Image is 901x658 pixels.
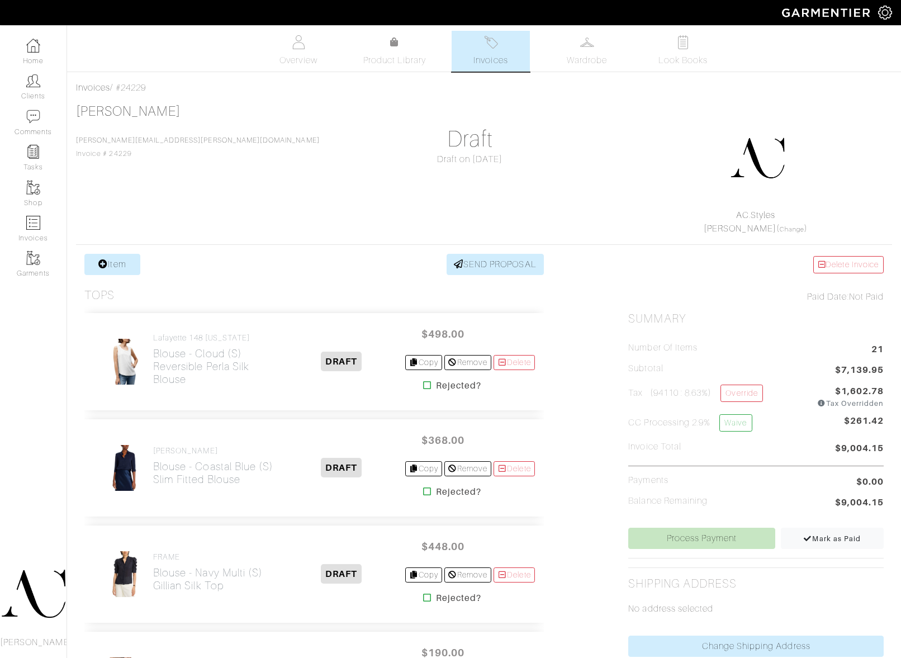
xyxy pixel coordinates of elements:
[153,552,263,562] h4: FRAME
[452,31,530,72] a: Invoices
[153,333,278,386] a: Lafayette 148 [US_STATE] Blouse - Cloud (S)Reversible Perla Silk Blouse
[548,31,626,72] a: Wardrobe
[106,551,144,598] img: 9AHfmhaAUi1nZgoU81tBaxM8
[153,347,278,386] h2: Blouse - Cloud (S) Reversible Perla Silk Blouse
[26,145,40,159] img: reminder-icon-8004d30b9f0a5d33ae49ab947aed9ed385cf756f9e5892f1edd6e32f2345188e.png
[342,153,597,166] div: Draft on [DATE]
[321,564,362,584] span: DRAFT
[628,414,752,432] h5: CC Processing 2.9%
[628,602,884,616] p: No address selected
[780,226,804,233] a: Change
[410,322,477,346] span: $498.00
[405,355,443,370] a: Copy
[153,552,263,592] a: FRAME Blouse - Navy Multi (S)Gillian Silk Top
[76,83,110,93] a: Invoices
[26,39,40,53] img: dashboard-icon-dbcd8f5a0b271acd01030246c82b418ddd0df26cd7fceb0bd07c9910d44c42f6.png
[628,312,884,326] h2: Summary
[84,254,140,275] a: Item
[720,385,762,402] a: Override
[106,444,144,491] img: 34zEuQXRpN4h4knKDHkJ82aP
[835,363,884,378] span: $7,139.95
[321,458,362,477] span: DRAFT
[844,414,884,436] span: $261.42
[628,577,737,591] h2: Shipping Address
[633,209,879,235] div: ( )
[355,36,434,67] a: Product Library
[835,496,884,511] span: $9,004.15
[84,288,115,302] h3: Tops
[729,130,785,186] img: DupYt8CPKc6sZyAt3svX5Z74.png
[153,446,273,486] a: [PERSON_NAME] Blouse - Coastal Blue (S)Slim Fitted Blouse
[76,81,892,94] div: / #24229
[856,475,884,489] span: $0.00
[436,379,481,392] strong: Rejected?
[26,181,40,195] img: garments-icon-b7da505a4dc4fd61783c78ac3ca0ef83fa9d6f193b1c9dc38574b1d14d53ca28.png
[776,3,878,22] img: garmentier-logo-header-white-b43fb05a5012e4ada735d5af1a66efaba907eab6374d6393d1fbf88cb4ef424d.png
[447,254,544,275] a: SEND PROPOSAL
[292,35,306,49] img: basicinfo-40fd8af6dae0f16599ec9e87c0ef1c0a1fdea2edbe929e3d69a839185d80c458.svg
[676,35,690,49] img: todo-9ac3debb85659649dc8f770b8b6100bb5dab4b48dedcbae339e5042a72dfd3cc.svg
[494,461,535,476] a: Delete
[259,31,338,72] a: Overview
[26,110,40,124] img: comment-icon-a0a6a9ef722e966f86d9cbdc48e553b5cf19dbc54f86b18d962a5391bc8f6eb6.png
[153,446,273,456] h4: [PERSON_NAME]
[817,398,884,409] div: Tax Overridden
[26,251,40,265] img: garments-icon-b7da505a4dc4fd61783c78ac3ca0ef83fa9d6f193b1c9dc38574b1d14d53ca28.png
[628,496,708,506] h5: Balance Remaining
[153,333,278,343] h4: Lafayette 148 [US_STATE]
[813,256,884,273] a: Delete Invoice
[473,54,508,67] span: Invoices
[628,385,762,404] h5: Tax (94110 : 8.63%)
[405,461,443,476] a: Copy
[628,343,698,353] h5: Number of Items
[736,210,775,220] a: AC.Styles
[153,460,273,486] h2: Blouse - Coastal Blue (S) Slim Fitted Blouse
[484,35,498,49] img: orders-27d20c2124de7fd6de4e0e44c1d41de31381a507db9b33961299e4e07d508b8c.svg
[26,74,40,88] img: clients-icon-6bae9207a08558b7cb47a8932f037763ab4055f8c8b6bfacd5dc20c3e0201464.png
[803,534,861,543] span: Mark as Paid
[436,591,481,605] strong: Rejected?
[405,567,443,583] a: Copy
[567,54,607,67] span: Wardrobe
[719,414,752,432] a: Waive
[494,355,535,370] a: Delete
[580,35,594,49] img: wardrobe-487a4870c1b7c33e795ec22d11cfc2ed9d08956e64fb3008fe2437562e282088.svg
[153,566,263,592] h2: Blouse - Navy Multi (S) Gillian Silk Top
[628,442,681,452] h5: Invoice Total
[444,567,491,583] a: Remove
[444,461,491,476] a: Remove
[410,534,477,558] span: $448.00
[628,475,668,486] h5: Payments
[106,338,144,385] img: W8Mrx2fFFQZoeLuirCHcT6qh
[410,428,477,452] span: $368.00
[628,290,884,304] div: Not Paid
[26,216,40,230] img: orders-icon-0abe47150d42831381b5fb84f609e132dff9fe21cb692f30cb5eec754e2cba89.png
[807,292,849,302] span: Paid Date:
[494,567,535,583] a: Delete
[76,136,320,144] a: [PERSON_NAME][EMAIL_ADDRESS][PERSON_NAME][DOMAIN_NAME]
[628,528,775,549] a: Process Payment
[321,352,362,371] span: DRAFT
[781,528,884,549] a: Mark as Paid
[363,54,426,67] span: Product Library
[342,126,597,153] h1: Draft
[704,224,776,234] a: [PERSON_NAME]
[658,54,708,67] span: Look Books
[76,104,181,119] a: [PERSON_NAME]
[878,6,892,20] img: gear-icon-white-bd11855cb880d31180b6d7d6211b90ccbf57a29d726f0c71d8c61bd08dd39cc2.png
[835,442,884,457] span: $9,004.15
[279,54,317,67] span: Overview
[628,363,663,374] h5: Subtotal
[644,31,722,72] a: Look Books
[835,385,884,398] span: $1,602.78
[76,136,320,158] span: Invoice # 24229
[628,636,884,657] a: Change Shipping Address
[444,355,491,370] a: Remove
[436,485,481,499] strong: Rejected?
[871,343,884,358] span: 21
